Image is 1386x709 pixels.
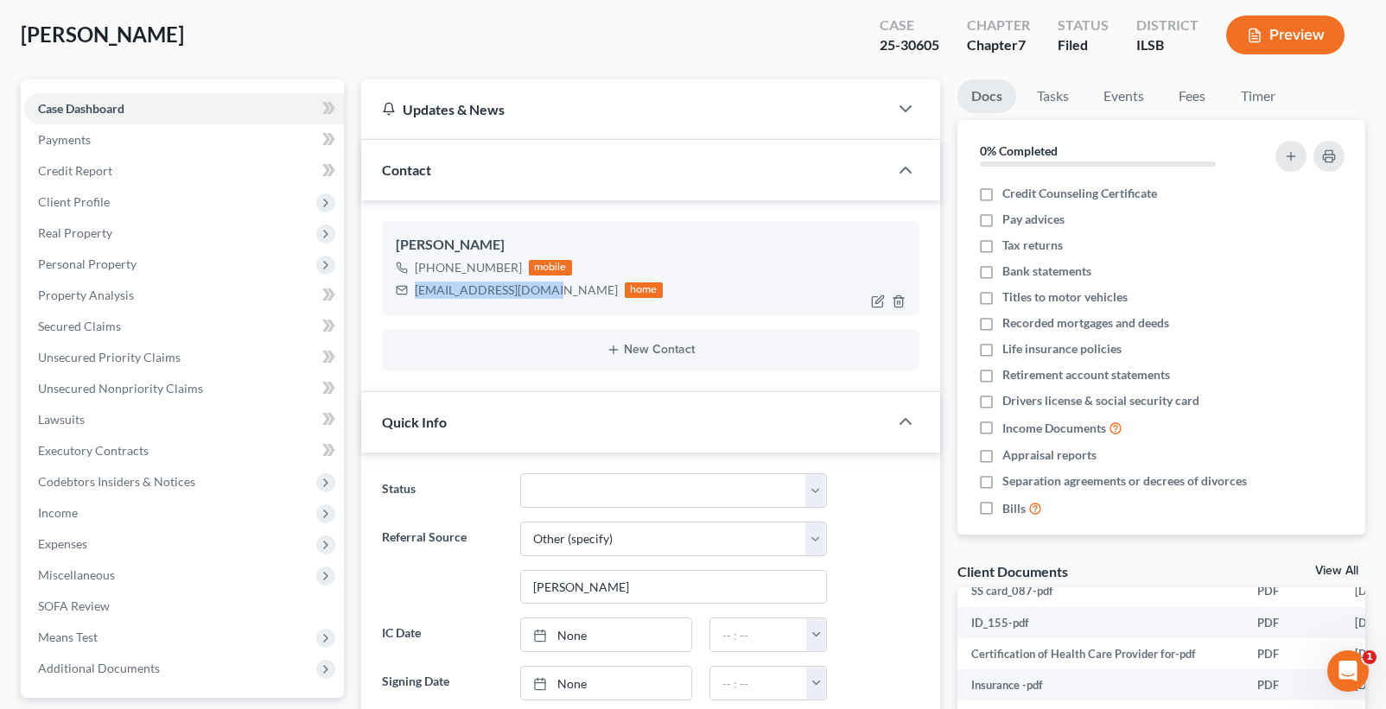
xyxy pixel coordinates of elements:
span: 7 [1018,36,1026,53]
a: View All [1315,565,1358,577]
span: Means Test [38,630,98,644]
span: Life insurance policies [1002,340,1122,358]
a: None [521,667,690,700]
td: PDF [1243,607,1341,638]
input: -- : -- [710,618,807,651]
span: Contact [382,161,431,178]
span: Appraisal reports [1002,446,1097,464]
span: Income [38,505,78,520]
a: Tasks [1023,79,1083,113]
span: Titles to motor vehicles [1002,288,1128,306]
span: Credit Report [38,163,112,178]
div: Chapter [967,16,1030,35]
td: PDF [1243,669,1341,700]
span: Payments [38,132,91,147]
td: ID_155-pdf [957,607,1243,638]
span: Unsecured Nonpriority Claims [38,381,203,396]
a: Executory Contracts [24,435,344,466]
span: Case Dashboard [38,101,124,116]
span: Recorded mortgages and deeds [1002,314,1169,332]
div: Case [880,16,939,35]
td: Insurance -pdf [957,669,1243,700]
div: ILSB [1136,35,1198,55]
div: Updates & News [382,100,868,118]
span: Client Profile [38,194,110,209]
td: PDF [1243,638,1341,669]
span: Tax returns [1002,237,1063,254]
label: Signing Date [373,666,512,700]
span: Expenses [38,536,87,551]
iframe: Intercom live chat [1327,650,1369,692]
span: Separation agreements or decrees of divorces [1002,472,1247,490]
a: Case Dashboard [24,93,344,124]
span: Pay advices [1002,211,1065,228]
label: Referral Source [373,522,512,605]
a: Credit Report [24,155,344,187]
span: Retirement account statements [1002,366,1170,383]
div: [PERSON_NAME] [396,235,906,256]
span: SOFA Review [38,598,110,613]
span: Miscellaneous [38,567,115,582]
div: mobile [529,260,572,275]
span: Codebtors Insiders & Notices [38,474,195,489]
span: Additional Documents [38,661,160,675]
a: Docs [957,79,1016,113]
input: Other Referral Source [521,571,825,604]
button: Preview [1226,16,1345,54]
span: Bank statements [1002,263,1091,280]
td: SS card_087-pdf [957,576,1243,607]
button: New Contact [396,343,906,357]
a: Payments [24,124,344,155]
a: Unsecured Nonpriority Claims [24,373,344,404]
div: [PHONE_NUMBER] [415,259,522,276]
span: Drivers license & social security card [1002,392,1199,409]
div: District [1136,16,1198,35]
a: SOFA Review [24,591,344,622]
span: Quick Info [382,414,447,430]
span: Personal Property [38,256,137,271]
a: None [521,618,690,651]
td: PDF [1243,576,1341,607]
div: Filed [1058,35,1109,55]
span: Unsecured Priority Claims [38,350,181,364]
span: Secured Claims [38,319,121,333]
a: Lawsuits [24,404,344,435]
label: IC Date [373,617,512,652]
a: Secured Claims [24,311,344,342]
a: Fees [1165,79,1220,113]
a: Property Analysis [24,280,344,311]
span: [PERSON_NAME] [21,22,184,47]
span: Income Documents [1002,420,1106,437]
div: 25-30605 [880,35,939,55]
a: Timer [1227,79,1289,113]
a: Events [1090,79,1158,113]
span: 1 [1363,650,1376,664]
a: Unsecured Priority Claims [24,342,344,373]
span: Bills [1002,500,1026,517]
span: Executory Contracts [38,443,149,458]
span: Real Property [38,225,112,240]
input: -- : -- [710,667,807,700]
td: Certification of Health Care Provider for-pdf [957,638,1243,669]
div: [EMAIL_ADDRESS][DOMAIN_NAME] [415,282,618,299]
div: Status [1058,16,1109,35]
span: Property Analysis [38,288,134,302]
span: Credit Counseling Certificate [1002,185,1157,202]
span: Lawsuits [38,412,85,427]
div: Chapter [967,35,1030,55]
strong: 0% Completed [980,143,1058,158]
label: Status [373,473,512,508]
div: home [625,282,663,298]
div: Client Documents [957,562,1068,580]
